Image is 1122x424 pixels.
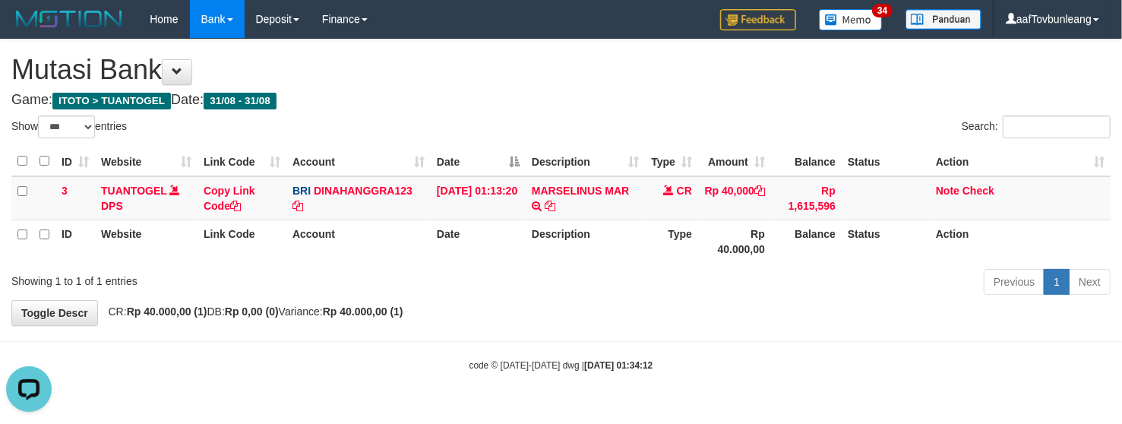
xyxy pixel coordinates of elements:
strong: [DATE] 01:34:12 [584,360,653,371]
th: ID: activate to sort column ascending [55,147,95,176]
th: Date: activate to sort column descending [431,147,526,176]
span: 31/08 - 31/08 [204,93,277,109]
strong: Rp 40.000,00 (1) [323,305,403,318]
th: Status [842,147,930,176]
span: CR [677,185,692,197]
th: Balance [771,220,842,263]
th: ID [55,220,95,263]
th: Amount: activate to sort column ascending [698,147,771,176]
strong: Rp 0,00 (0) [225,305,279,318]
span: 3 [62,185,68,197]
a: Next [1069,269,1111,295]
th: Type [645,220,698,263]
th: Action [930,220,1111,263]
button: Open LiveChat chat widget [6,6,52,52]
th: Rp 40.000,00 [698,220,771,263]
a: Copy Rp 40,000 to clipboard [754,185,765,197]
span: CR: DB: Variance: [101,305,403,318]
th: Description: activate to sort column ascending [526,147,645,176]
th: Action: activate to sort column ascending [930,147,1111,176]
a: Previous [984,269,1045,295]
span: 34 [872,4,893,17]
a: 1 [1044,269,1070,295]
label: Show entries [11,115,127,138]
input: Search: [1003,115,1111,138]
a: Check [962,185,994,197]
th: Link Code [198,220,286,263]
th: Type: activate to sort column ascending [645,147,698,176]
select: Showentries [38,115,95,138]
th: Status [842,220,930,263]
img: Button%20Memo.svg [819,9,883,30]
th: Website: activate to sort column ascending [95,147,198,176]
img: Feedback.jpg [720,9,796,30]
td: Rp 1,615,596 [771,176,842,220]
img: MOTION_logo.png [11,8,127,30]
a: Toggle Descr [11,300,98,326]
th: Account [286,220,431,263]
a: Copy Link Code [204,185,255,212]
th: Description [526,220,645,263]
a: DINAHANGGRA123 [314,185,412,197]
label: Search: [962,115,1111,138]
strong: Rp 40.000,00 (1) [127,305,207,318]
div: Showing 1 to 1 of 1 entries [11,267,456,289]
th: Account: activate to sort column ascending [286,147,431,176]
td: DPS [95,176,198,220]
th: Link Code: activate to sort column ascending [198,147,286,176]
a: Copy MARSELINUS MAR to clipboard [545,200,555,212]
td: Rp 40,000 [698,176,771,220]
img: panduan.png [906,9,981,30]
th: Balance [771,147,842,176]
span: BRI [292,185,311,197]
td: [DATE] 01:13:20 [431,176,526,220]
th: Date [431,220,526,263]
span: ITOTO > TUANTOGEL [52,93,171,109]
a: TUANTOGEL [101,185,167,197]
h1: Mutasi Bank [11,55,1111,85]
h4: Game: Date: [11,93,1111,108]
a: Note [936,185,959,197]
a: MARSELINUS MAR [532,185,629,197]
a: Copy DINAHANGGRA123 to clipboard [292,200,303,212]
th: Website [95,220,198,263]
small: code © [DATE]-[DATE] dwg | [469,360,653,371]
